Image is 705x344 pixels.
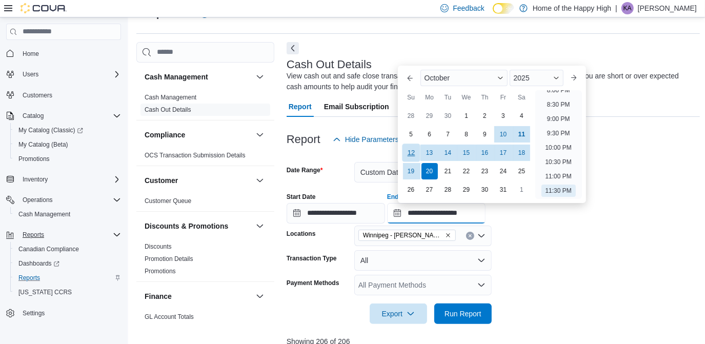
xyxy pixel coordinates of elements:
[145,175,252,186] button: Customer
[370,303,427,324] button: Export
[440,145,456,161] div: day-14
[543,127,574,139] li: 9:30 PM
[254,71,266,83] button: Cash Management
[477,163,493,179] div: day-23
[10,152,125,166] button: Promotions
[18,110,48,122] button: Catalog
[136,149,274,166] div: Compliance
[2,109,125,123] button: Catalog
[145,72,208,82] h3: Cash Management
[18,245,79,253] span: Canadian Compliance
[514,89,530,106] div: Sa
[287,42,299,54] button: Next
[638,2,697,14] p: [PERSON_NAME]
[458,108,475,124] div: day-1
[458,181,475,198] div: day-29
[145,291,252,301] button: Finance
[420,70,508,86] div: Button. Open the month selector. October is currently selected.
[145,267,176,275] span: Promotions
[14,286,121,298] span: Washington CCRS
[18,173,121,186] span: Inventory
[2,193,125,207] button: Operations
[287,71,695,92] div: View cash out and safe close transactions along with payment methods. This report shows if you ar...
[458,89,475,106] div: We
[10,207,125,221] button: Cash Management
[495,181,512,198] div: day-31
[458,145,475,161] div: day-15
[403,126,419,143] div: day-5
[289,96,312,117] span: Report
[23,91,52,99] span: Customers
[14,124,87,136] a: My Catalog (Classic)
[14,208,74,220] a: Cash Management
[10,285,125,299] button: [US_STATE] CCRS
[287,230,316,238] label: Locations
[145,130,252,140] button: Compliance
[18,194,57,206] button: Operations
[18,259,59,268] span: Dashboards
[145,221,228,231] h3: Discounts & Promotions
[145,291,172,301] h3: Finance
[10,123,125,137] a: My Catalog (Classic)
[14,272,121,284] span: Reports
[477,126,493,143] div: day-9
[440,108,456,124] div: day-30
[495,108,512,124] div: day-3
[18,89,121,102] span: Customers
[421,181,438,198] div: day-27
[18,48,43,60] a: Home
[18,229,121,241] span: Reports
[14,243,121,255] span: Canadian Compliance
[14,243,83,255] a: Canadian Compliance
[376,303,421,324] span: Export
[145,93,196,102] span: Cash Management
[145,72,252,82] button: Cash Management
[421,89,438,106] div: Mo
[402,70,418,86] button: Previous Month
[445,232,451,238] button: Remove Winnipeg - Kenaston - The Joint from selection in this group
[18,173,52,186] button: Inventory
[145,255,193,262] a: Promotion Details
[535,90,582,199] ul: Time
[14,272,44,284] a: Reports
[23,196,53,204] span: Operations
[18,89,56,102] a: Customers
[477,181,493,198] div: day-30
[18,210,70,218] span: Cash Management
[514,126,530,143] div: day-11
[477,89,493,106] div: Th
[254,220,266,232] button: Discounts & Promotions
[18,229,48,241] button: Reports
[136,311,274,339] div: Finance
[145,130,185,140] h3: Compliance
[14,208,121,220] span: Cash Management
[145,94,196,101] a: Cash Management
[387,203,486,224] input: Press the down key to enter a popover containing a calendar. Press the escape key to close the po...
[145,268,176,275] a: Promotions
[477,281,486,289] button: Open list of options
[440,181,456,198] div: day-28
[145,151,246,159] span: OCS Transaction Submission Details
[23,112,44,120] span: Catalog
[514,181,530,198] div: day-1
[18,110,121,122] span: Catalog
[2,228,125,242] button: Reports
[287,193,316,201] label: Start Date
[21,3,67,13] img: Cova
[543,113,574,125] li: 9:00 PM
[510,70,563,86] div: Button. Open the year selector. 2025 is currently selected.
[421,163,438,179] div: day-20
[514,145,530,161] div: day-18
[287,254,337,262] label: Transaction Type
[543,98,574,111] li: 8:30 PM
[14,257,121,270] span: Dashboards
[324,96,389,117] span: Email Subscription
[533,2,611,14] p: Home of the Happy High
[541,185,576,197] li: 11:30 PM
[514,163,530,179] div: day-25
[14,138,121,151] span: My Catalog (Beta)
[145,221,252,231] button: Discounts & Promotions
[615,2,617,14] p: |
[453,3,484,13] span: Feedback
[287,279,339,287] label: Payment Methods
